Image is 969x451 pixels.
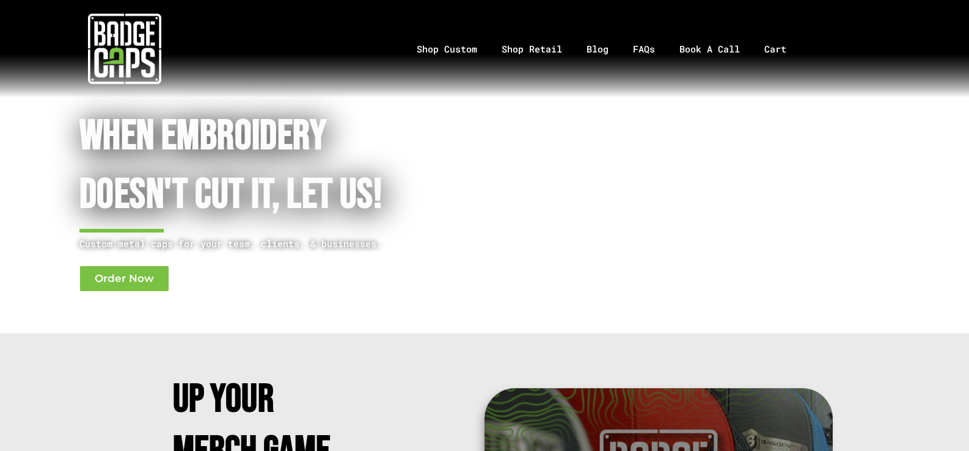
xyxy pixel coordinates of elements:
[249,17,969,81] nav: Menu
[404,17,489,81] a: Shop Custom
[574,17,621,81] a: Blog
[667,17,752,81] a: Book A Call
[79,236,430,251] p: Custom metal caps for your team, clients, & businesses.
[489,17,574,81] a: Shop Retail
[79,107,430,225] h1: When Embroidery Doesn't cut it, Let Us!
[88,12,161,85] img: badgecaps white logo with green acccent
[95,273,154,284] span: Order Now
[79,265,169,292] a: Order Now
[621,17,667,81] a: FAQs
[752,17,814,81] a: Cart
